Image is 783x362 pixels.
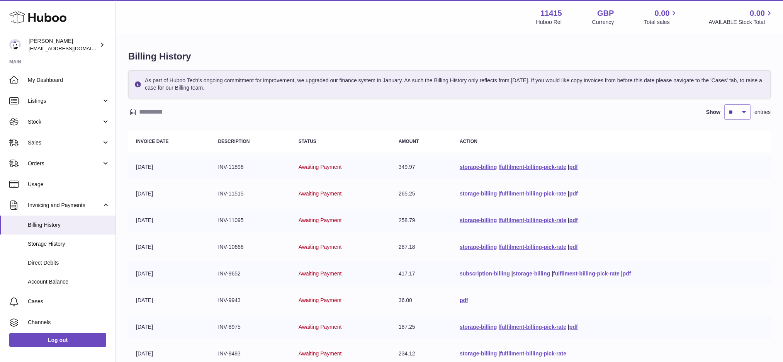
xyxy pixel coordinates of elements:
[399,139,419,144] strong: Amount
[500,324,566,330] a: fulfilment-billing-pick-rate
[750,8,765,19] span: 0.00
[218,139,250,144] strong: Description
[500,244,566,250] a: fulfilment-billing-pick-rate
[536,19,562,26] div: Huboo Ref
[460,244,497,250] a: storage-billing
[299,270,342,277] span: Awaiting Payment
[299,139,316,144] strong: Status
[498,217,500,223] span: |
[128,156,210,178] td: [DATE]
[29,37,98,52] div: [PERSON_NAME]
[299,164,342,170] span: Awaiting Payment
[460,217,497,223] a: storage-billing
[29,45,114,51] span: [EMAIL_ADDRESS][DOMAIN_NAME]
[210,209,290,232] td: INV-11095
[391,316,452,338] td: 187.25
[128,262,210,285] td: [DATE]
[623,270,631,277] a: pdf
[391,182,452,205] td: 265.25
[210,156,290,178] td: INV-11896
[569,244,578,250] a: pdf
[210,236,290,258] td: INV-10666
[754,109,771,116] span: entries
[28,319,110,326] span: Channels
[28,160,102,167] span: Orders
[28,259,110,267] span: Direct Debits
[210,182,290,205] td: INV-11515
[569,324,578,330] a: pdf
[644,8,678,26] a: 0.00 Total sales
[460,350,497,357] a: storage-billing
[128,289,210,312] td: [DATE]
[9,333,106,347] a: Log out
[568,324,569,330] span: |
[511,270,513,277] span: |
[299,324,342,330] span: Awaiting Payment
[128,182,210,205] td: [DATE]
[391,156,452,178] td: 349.97
[500,350,566,357] a: fulfilment-billing-pick-rate
[460,190,497,197] a: storage-billing
[540,8,562,19] strong: 11415
[28,97,102,105] span: Listings
[708,19,774,26] span: AVAILABLE Stock Total
[553,270,620,277] a: fulfilment-billing-pick-rate
[28,240,110,248] span: Storage History
[597,8,614,19] strong: GBP
[28,278,110,286] span: Account Balance
[28,202,102,209] span: Invoicing and Payments
[128,50,771,63] h1: Billing History
[299,217,342,223] span: Awaiting Payment
[210,262,290,285] td: INV-9652
[498,190,500,197] span: |
[299,350,342,357] span: Awaiting Payment
[128,209,210,232] td: [DATE]
[655,8,670,19] span: 0.00
[299,190,342,197] span: Awaiting Payment
[644,19,678,26] span: Total sales
[391,236,452,258] td: 287.18
[500,217,566,223] a: fulfilment-billing-pick-rate
[498,244,500,250] span: |
[28,139,102,146] span: Sales
[460,139,477,144] strong: Action
[28,298,110,305] span: Cases
[128,316,210,338] td: [DATE]
[28,118,102,126] span: Stock
[592,19,614,26] div: Currency
[568,217,569,223] span: |
[552,270,553,277] span: |
[28,181,110,188] span: Usage
[706,109,720,116] label: Show
[391,209,452,232] td: 258.79
[136,139,168,144] strong: Invoice Date
[500,190,566,197] a: fulfilment-billing-pick-rate
[128,70,771,98] div: As part of Huboo Tech's ongoing commitment for improvement, we upgraded our finance system in Jan...
[128,236,210,258] td: [DATE]
[460,297,468,303] a: pdf
[460,270,510,277] a: subscription-billing
[9,39,21,51] img: care@shopmanto.uk
[498,350,500,357] span: |
[391,289,452,312] td: 36.00
[210,289,290,312] td: INV-9943
[460,324,497,330] a: storage-billing
[708,8,774,26] a: 0.00 AVAILABLE Stock Total
[299,244,342,250] span: Awaiting Payment
[299,297,342,303] span: Awaiting Payment
[498,164,500,170] span: |
[568,190,569,197] span: |
[28,221,110,229] span: Billing History
[210,316,290,338] td: INV-8975
[568,244,569,250] span: |
[621,270,623,277] span: |
[28,76,110,84] span: My Dashboard
[569,164,578,170] a: pdf
[391,262,452,285] td: 417.17
[460,164,497,170] a: storage-billing
[569,217,578,223] a: pdf
[569,190,578,197] a: pdf
[513,270,550,277] a: storage-billing
[498,324,500,330] span: |
[500,164,566,170] a: fulfilment-billing-pick-rate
